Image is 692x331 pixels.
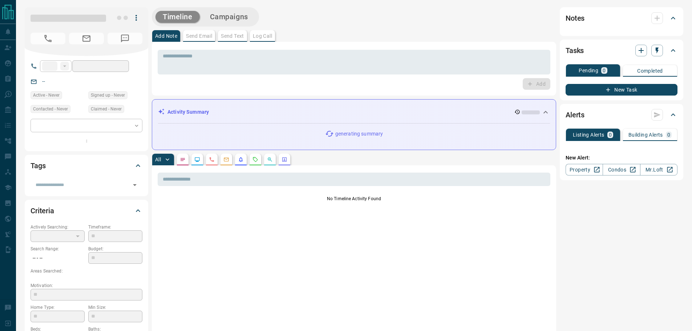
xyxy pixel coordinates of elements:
[31,157,142,174] div: Tags
[155,33,177,39] p: Add Note
[566,164,603,175] a: Property
[108,33,142,44] span: No Number
[167,108,209,116] p: Activity Summary
[194,157,200,162] svg: Lead Browsing Activity
[566,154,677,162] p: New Alert:
[155,157,161,162] p: All
[223,157,229,162] svg: Emails
[31,33,65,44] span: No Number
[566,9,677,27] div: Notes
[31,246,85,252] p: Search Range:
[335,130,383,138] p: generating summary
[130,180,140,190] button: Open
[252,157,258,162] svg: Requests
[31,268,142,274] p: Areas Searched:
[158,195,550,202] p: No Timeline Activity Found
[566,109,584,121] h2: Alerts
[88,224,142,230] p: Timeframe:
[603,68,606,73] p: 0
[628,132,663,137] p: Building Alerts
[31,304,85,311] p: Home Type:
[566,45,584,56] h2: Tasks
[91,92,125,99] span: Signed up - Never
[640,164,677,175] a: Mr.Loft
[180,157,186,162] svg: Notes
[158,105,550,119] div: Activity Summary
[91,105,122,113] span: Claimed - Never
[155,11,200,23] button: Timeline
[31,205,54,217] h2: Criteria
[31,282,142,289] p: Motivation:
[31,252,85,264] p: -- - --
[579,68,598,73] p: Pending
[88,246,142,252] p: Budget:
[31,202,142,219] div: Criteria
[42,78,45,84] a: --
[282,157,287,162] svg: Agent Actions
[603,164,640,175] a: Condos
[209,157,215,162] svg: Calls
[566,42,677,59] div: Tasks
[31,224,85,230] p: Actively Searching:
[637,68,663,73] p: Completed
[238,157,244,162] svg: Listing Alerts
[203,11,255,23] button: Campaigns
[267,157,273,162] svg: Opportunities
[566,106,677,124] div: Alerts
[31,160,45,171] h2: Tags
[88,304,142,311] p: Min Size:
[33,92,60,99] span: Active - Never
[566,12,584,24] h2: Notes
[609,132,612,137] p: 0
[667,132,670,137] p: 0
[566,84,677,96] button: New Task
[573,132,604,137] p: Listing Alerts
[33,105,68,113] span: Contacted - Never
[69,33,104,44] span: No Email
